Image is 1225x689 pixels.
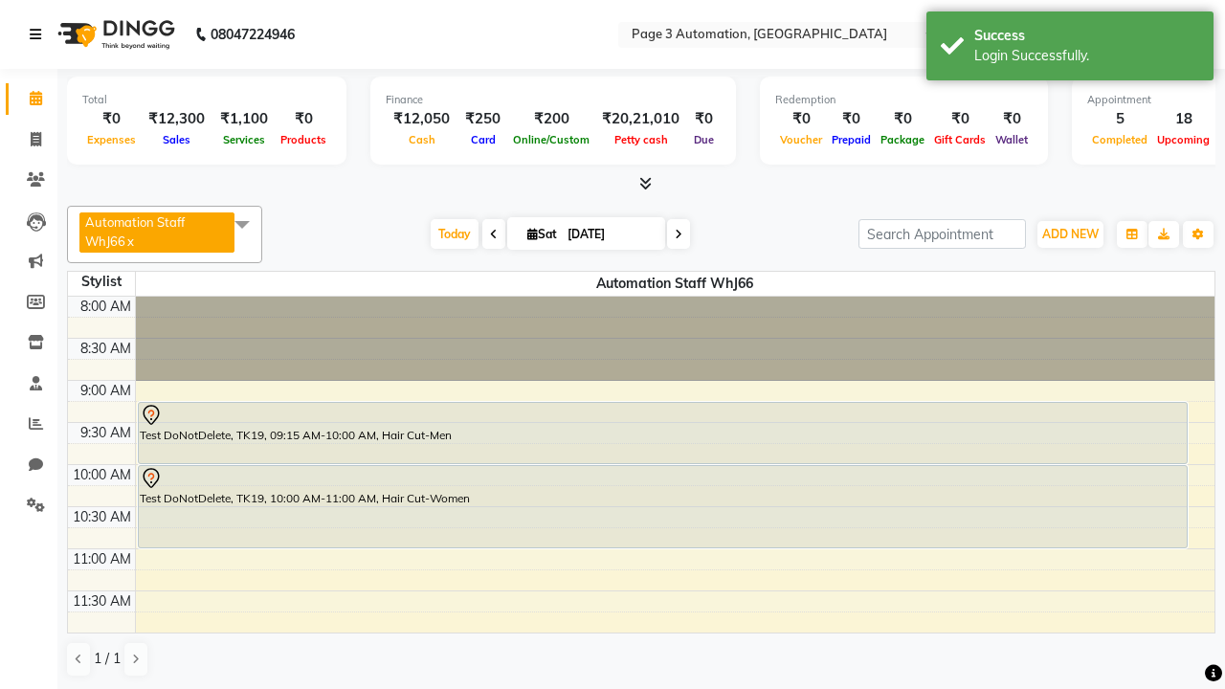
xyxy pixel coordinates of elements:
[82,92,331,108] div: Total
[85,214,185,249] span: Automation Staff WhJ66
[276,133,331,146] span: Products
[876,133,929,146] span: Package
[125,233,134,249] a: x
[876,108,929,130] div: ₹0
[77,381,135,401] div: 9:00 AM
[1042,227,1099,241] span: ADD NEW
[218,133,270,146] span: Services
[562,220,657,249] input: 2025-10-04
[77,339,135,359] div: 8:30 AM
[139,466,1187,547] div: Test DoNotDelete, TK19, 10:00 AM-11:00 AM, Hair Cut-Women
[508,133,594,146] span: Online/Custom
[82,108,141,130] div: ₹0
[276,108,331,130] div: ₹0
[991,133,1033,146] span: Wallet
[974,46,1199,66] div: Login Successfully.
[827,108,876,130] div: ₹0
[69,549,135,569] div: 11:00 AM
[974,26,1199,46] div: Success
[94,649,121,669] span: 1 / 1
[929,133,991,146] span: Gift Cards
[69,507,135,527] div: 10:30 AM
[1152,108,1214,130] div: 18
[775,108,827,130] div: ₹0
[827,133,876,146] span: Prepaid
[77,423,135,443] div: 9:30 AM
[68,272,135,292] div: Stylist
[136,272,1215,296] span: Automation Staff WhJ66
[610,133,673,146] span: Petty cash
[991,108,1033,130] div: ₹0
[523,227,562,241] span: Sat
[508,108,594,130] div: ₹200
[689,133,719,146] span: Due
[775,133,827,146] span: Voucher
[929,108,991,130] div: ₹0
[1087,108,1152,130] div: 5
[141,108,212,130] div: ₹12,300
[431,219,479,249] span: Today
[404,133,440,146] span: Cash
[1152,133,1214,146] span: Upcoming
[158,133,195,146] span: Sales
[687,108,721,130] div: ₹0
[457,108,508,130] div: ₹250
[139,403,1187,463] div: Test DoNotDelete, TK19, 09:15 AM-10:00 AM, Hair Cut-Men
[594,108,687,130] div: ₹20,21,010
[69,465,135,485] div: 10:00 AM
[775,92,1033,108] div: Redemption
[69,591,135,611] div: 11:30 AM
[82,133,141,146] span: Expenses
[386,92,721,108] div: Finance
[1037,221,1103,248] button: ADD NEW
[211,8,295,61] b: 08047224946
[1087,133,1152,146] span: Completed
[49,8,180,61] img: logo
[77,297,135,317] div: 8:00 AM
[466,133,501,146] span: Card
[212,108,276,130] div: ₹1,100
[858,219,1026,249] input: Search Appointment
[386,108,457,130] div: ₹12,050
